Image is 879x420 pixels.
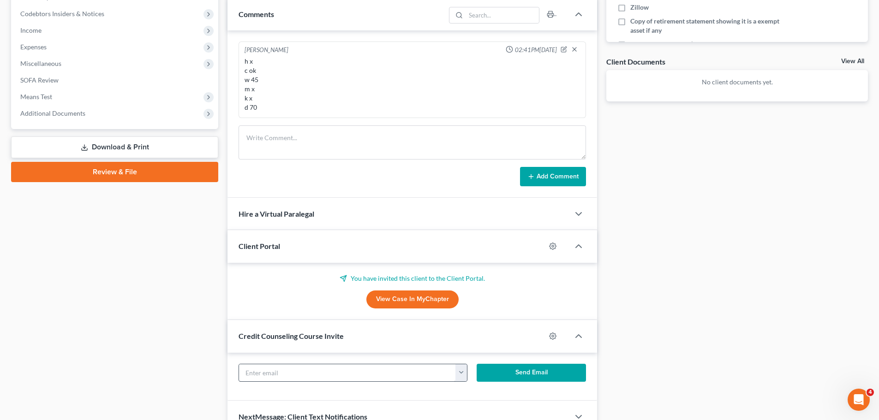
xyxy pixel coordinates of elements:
[466,7,539,23] input: Search...
[245,46,288,55] div: [PERSON_NAME]
[477,364,586,382] button: Send Email
[614,77,861,87] p: No client documents yet.
[630,40,795,58] span: Additional Creditors (Medical, or Creditors not on Credit Report)
[630,3,649,12] span: Zillow
[515,46,557,54] span: 02:41PM[DATE]
[606,57,665,66] div: Client Documents
[20,59,61,67] span: Miscellaneous
[239,364,456,382] input: Enter email
[20,76,59,84] span: SOFA Review
[239,274,586,283] p: You have invited this client to the Client Portal.
[239,209,314,218] span: Hire a Virtual Paralegal
[11,162,218,182] a: Review & File
[520,167,586,186] button: Add Comment
[239,331,344,340] span: Credit Counseling Course Invite
[11,136,218,158] a: Download & Print
[630,17,795,35] span: Copy of retirement statement showing it is a exempt asset if any
[13,72,218,89] a: SOFA Review
[239,10,274,18] span: Comments
[841,58,864,65] a: View All
[20,93,52,101] span: Means Test
[245,57,580,112] div: h x c ok w 45 m x k x d 70
[20,43,47,51] span: Expenses
[848,389,870,411] iframe: Intercom live chat
[239,242,280,250] span: Client Portal
[366,290,459,309] a: View Case in MyChapter
[20,26,42,34] span: Income
[20,109,85,117] span: Additional Documents
[20,10,104,18] span: Codebtors Insiders & Notices
[867,389,874,396] span: 4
